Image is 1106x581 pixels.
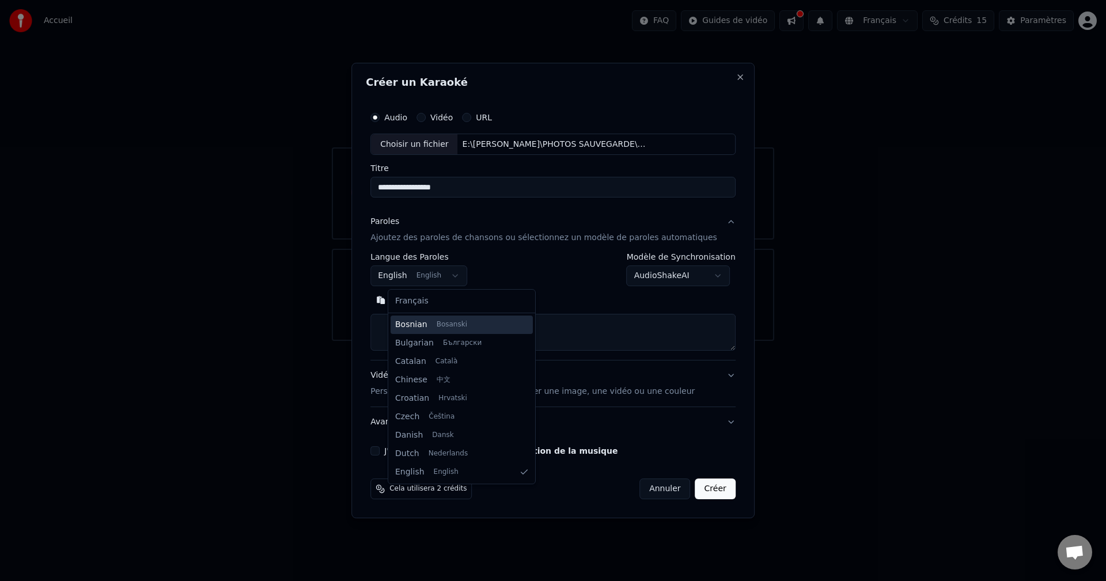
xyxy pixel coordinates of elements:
span: Bulgarian [395,337,434,349]
span: English [434,468,459,477]
span: Bosanski [437,320,467,329]
span: English [395,466,425,478]
span: Català [435,357,457,366]
span: Čeština [429,412,454,421]
span: Bosnian [395,319,427,331]
span: Danish [395,430,423,441]
span: 中文 [437,375,450,385]
span: Chinese [395,374,427,386]
span: Croatian [395,393,429,404]
span: Dansk [432,431,453,440]
span: Catalan [395,356,426,367]
span: Dutch [395,448,419,460]
span: Czech [395,411,419,423]
span: Български [443,339,482,348]
span: Français [395,295,429,307]
span: Hrvatski [438,394,467,403]
span: Nederlands [429,449,468,458]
